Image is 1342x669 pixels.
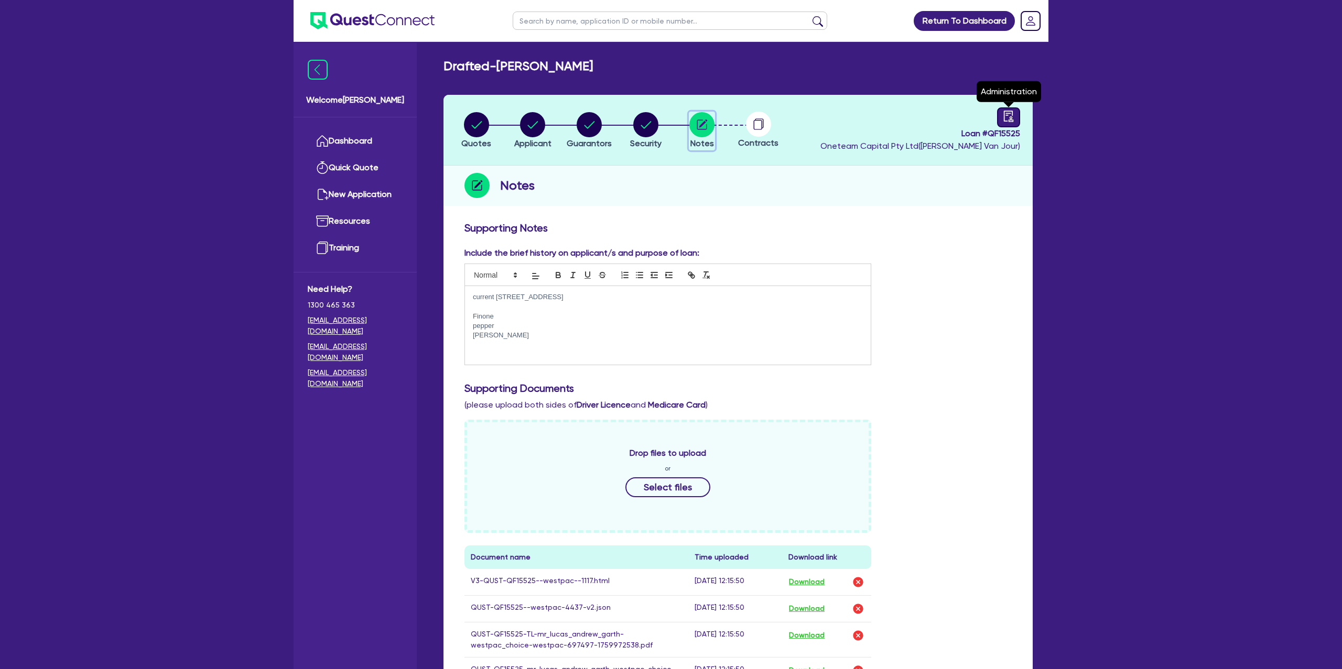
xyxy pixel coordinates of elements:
[625,477,710,497] button: Select files
[852,576,864,588] img: delete-icon
[665,464,670,473] span: or
[1017,7,1044,35] a: Dropdown toggle
[788,602,825,616] button: Download
[308,155,403,181] a: Quick Quote
[473,331,863,340] p: [PERSON_NAME]
[820,141,1020,151] span: Oneteam Capital Pty Ltd ( [PERSON_NAME] Van Jour )
[788,629,825,642] button: Download
[852,629,864,642] img: delete-icon
[630,447,706,459] span: Drop files to upload
[688,545,782,569] th: Time uploaded
[461,138,491,148] span: Quotes
[782,545,871,569] th: Download link
[461,112,492,150] button: Quotes
[308,181,403,208] a: New Application
[977,81,1041,102] div: Administration
[464,247,699,259] label: Include the brief history on applicant/s and purpose of loan:
[567,138,612,148] span: Guarantors
[316,215,329,227] img: resources
[1003,111,1014,122] span: audit
[464,622,688,657] td: QUST-QF15525-TL-mr_lucas_andrew_garth-westpac_choice-westpac-697497-1759972538.pdf
[308,300,403,311] span: 1300 465 363
[308,235,403,261] a: Training
[820,127,1020,140] span: Loan # QF15525
[316,242,329,254] img: training
[308,208,403,235] a: Resources
[473,321,863,331] p: pepper
[577,400,631,410] b: Driver Licence
[464,569,688,596] td: V3-QUST-QF15525--westpac--1117.html
[464,173,490,198] img: step-icon
[738,138,778,148] span: Contracts
[688,569,782,596] td: [DATE] 12:15:50
[689,112,715,150] button: Notes
[473,292,863,302] p: current [STREET_ADDRESS]
[566,112,612,150] button: Guarantors
[316,161,329,174] img: quick-quote
[688,622,782,657] td: [DATE] 12:15:50
[514,112,552,150] button: Applicant
[688,595,782,622] td: [DATE] 12:15:50
[443,59,593,74] h2: Drafted - [PERSON_NAME]
[513,12,827,30] input: Search by name, application ID or mobile number...
[308,283,403,295] span: Need Help?
[308,341,403,363] a: [EMAIL_ADDRESS][DOMAIN_NAME]
[464,400,708,410] span: (please upload both sides of and )
[914,11,1015,31] a: Return To Dashboard
[464,222,1012,234] h3: Supporting Notes
[514,138,551,148] span: Applicant
[310,12,435,29] img: quest-connect-logo-blue
[464,382,1012,394] h3: Supporting Documents
[464,545,688,569] th: Document name
[648,400,706,410] b: Medicare Card
[308,367,403,389] a: [EMAIL_ADDRESS][DOMAIN_NAME]
[306,94,404,106] span: Welcome [PERSON_NAME]
[630,112,662,150] button: Security
[316,188,329,201] img: new-application
[308,128,403,155] a: Dashboard
[308,315,403,337] a: [EMAIL_ADDRESS][DOMAIN_NAME]
[630,138,662,148] span: Security
[500,176,535,195] h2: Notes
[464,595,688,622] td: QUST-QF15525--westpac-4437-v2.json
[308,60,328,80] img: icon-menu-close
[852,602,864,615] img: delete-icon
[473,312,863,321] p: Finone
[788,575,825,589] button: Download
[690,138,714,148] span: Notes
